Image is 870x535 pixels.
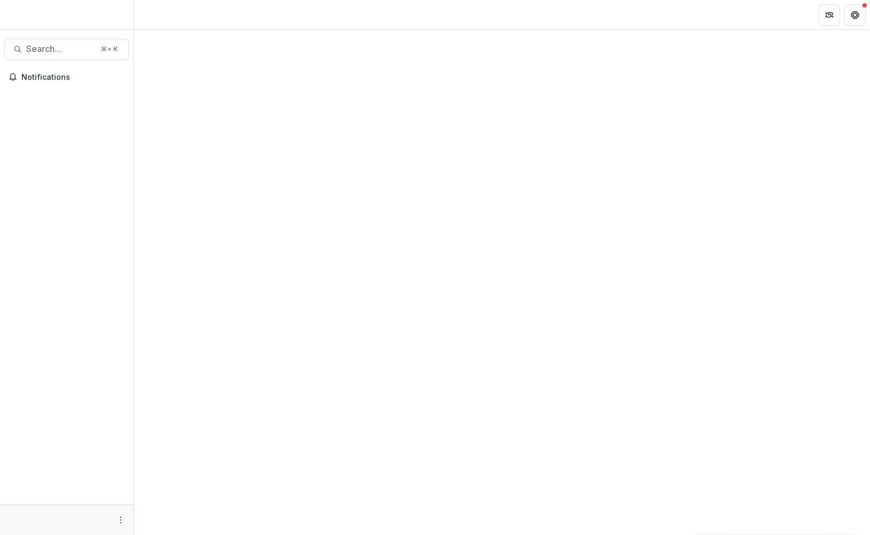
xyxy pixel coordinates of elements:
button: More [114,514,127,526]
nav: breadcrumb [138,7,184,22]
button: Get Help [844,4,866,26]
span: Notifications [21,73,125,82]
button: Search... [4,39,129,60]
div: ⌘ + K [99,43,120,55]
button: Notifications [4,69,129,86]
span: Search... [26,44,94,54]
button: Partners [819,4,840,26]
